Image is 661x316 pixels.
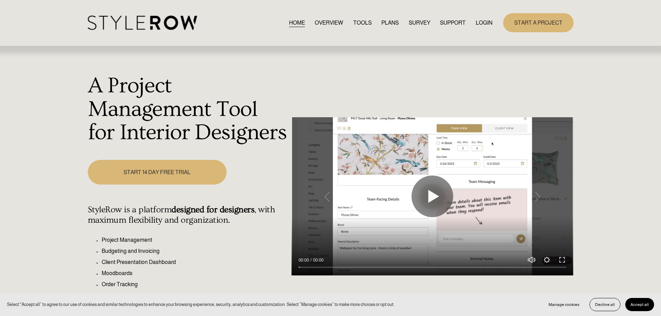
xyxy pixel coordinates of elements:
a: SURVEY [409,18,430,27]
input: Seek [298,265,566,270]
div: Current time [298,257,311,264]
p: Select “Accept all” to agree to our use of cookies and similar technologies to enhance your brows... [7,301,395,308]
p: Budgeting and Invoicing [102,247,288,255]
button: Accept all [625,298,654,311]
p: Client Presentation Dashboard [102,258,288,266]
a: START 14 DAY FREE TRIAL [88,160,227,185]
a: HOME [289,18,305,27]
a: LOGIN [476,18,492,27]
span: Manage cookies [549,302,579,307]
span: Decline all [595,302,615,307]
h1: A Project Management Tool for Interior Designers [88,74,288,145]
button: Manage cookies [543,298,585,311]
h4: StyleRow is a platform , with maximum flexibility and organization. [88,205,288,225]
p: Order Tracking [102,280,288,289]
img: StyleRow [88,16,197,30]
p: Moodboards [102,269,288,277]
a: TOOLS [353,18,372,27]
button: Play [412,176,453,217]
span: SUPPORT [440,19,466,27]
button: Decline all [590,298,620,311]
span: Accept all [630,302,649,307]
a: START A PROJECT [503,13,574,32]
strong: designed for designers [171,205,254,215]
div: Duration [311,257,325,264]
a: PLANS [381,18,399,27]
p: Project Management [102,236,288,244]
a: folder dropdown [440,18,466,27]
a: OVERVIEW [315,18,343,27]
